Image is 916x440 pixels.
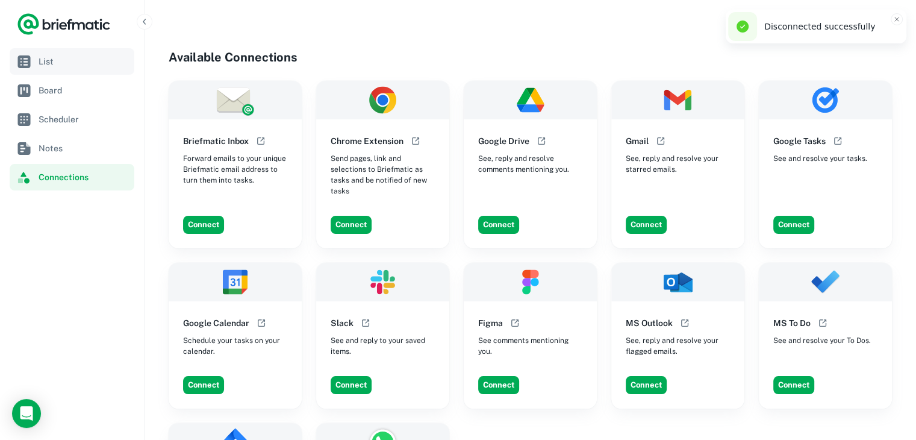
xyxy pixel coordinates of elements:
[626,153,730,175] span: See, reply and resolve your starred emails.
[626,376,667,394] button: Connect
[39,142,129,155] span: Notes
[331,153,435,196] span: Send pages, link and selections to Briefmatic as tasks and be notified of new tasks
[316,263,449,301] img: Slack
[759,81,892,119] img: Google Tasks
[508,316,522,330] button: Open help documentation
[478,153,582,175] span: See, reply and resolve comments mentioning you.
[331,376,372,394] button: Connect
[478,316,503,330] h6: Figma
[316,81,449,119] img: Chrome Extension
[464,81,597,119] img: Google Drive
[773,316,811,330] h6: MS To Do
[358,316,373,330] button: Open help documentation
[183,134,249,148] h6: Briefmatic Inbox
[10,164,134,190] a: Connections
[626,216,667,234] button: Connect
[331,335,435,357] span: See and reply to your saved items.
[759,263,892,301] img: MS To Do
[254,316,269,330] button: Open help documentation
[611,263,744,301] img: MS Outlook
[183,153,287,186] span: Forward emails to your unique Briefmatic email address to turn them into tasks.
[10,135,134,162] a: Notes
[626,316,673,330] h6: MS Outlook
[183,216,224,234] button: Connect
[773,335,871,346] span: See and resolve your To Dos.
[534,134,549,148] button: Open help documentation
[891,13,903,25] button: Close toast
[611,81,744,119] img: Gmail
[478,134,529,148] h6: Google Drive
[39,55,129,68] span: List
[169,81,302,119] img: Briefmatic Inbox
[39,84,129,97] span: Board
[254,134,268,148] button: Open help documentation
[773,376,814,394] button: Connect
[408,134,423,148] button: Open help documentation
[626,335,730,357] span: See, reply and resolve your flagged emails.
[478,376,519,394] button: Connect
[10,48,134,75] a: List
[678,316,692,330] button: Open help documentation
[39,113,129,126] span: Scheduler
[39,171,129,184] span: Connections
[478,216,519,234] button: Connect
[478,335,582,357] span: See comments mentioning you.
[169,263,302,301] img: Google Calendar
[773,216,814,234] button: Connect
[331,316,354,330] h6: Slack
[773,134,826,148] h6: Google Tasks
[830,134,845,148] button: Open help documentation
[12,399,41,428] div: Load Chat
[653,134,668,148] button: Open help documentation
[183,376,224,394] button: Connect
[626,134,649,148] h6: Gmail
[815,316,830,330] button: Open help documentation
[183,316,249,330] h6: Google Calendar
[331,216,372,234] button: Connect
[764,20,882,33] div: Disconnected successfully
[17,12,111,36] a: Logo
[331,134,403,148] h6: Chrome Extension
[464,263,597,301] img: Figma
[183,335,287,357] span: Schedule your tasks on your calendar.
[10,77,134,104] a: Board
[773,153,867,164] span: See and resolve your tasks.
[169,48,892,66] h4: Available Connections
[10,106,134,133] a: Scheduler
